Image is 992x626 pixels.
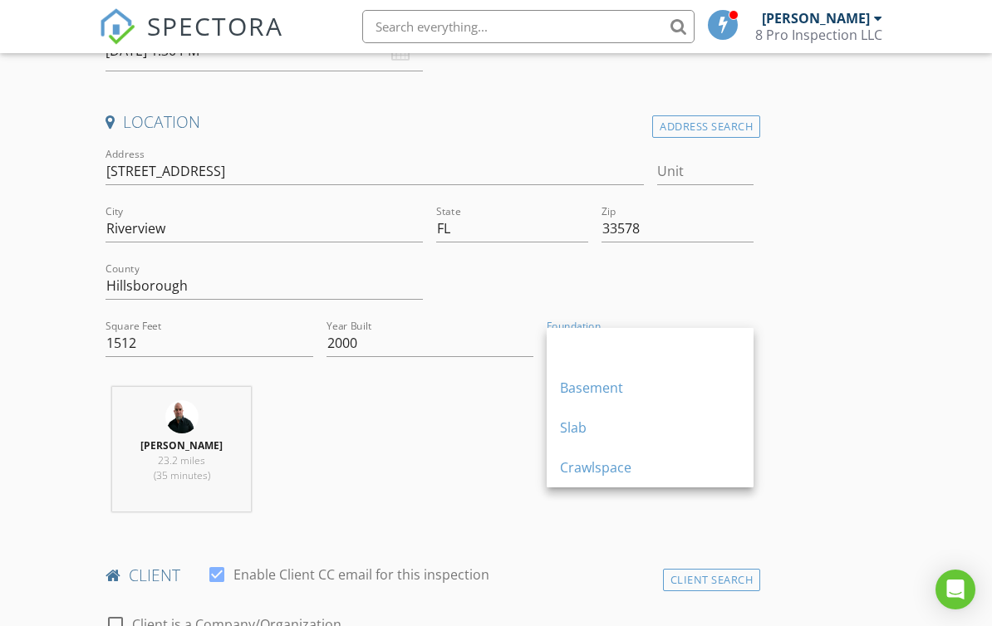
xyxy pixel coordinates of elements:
strong: [PERSON_NAME] [140,438,223,452]
div: 8 Pro Inspection LLC [755,27,882,43]
label: Enable Client CC email for this inspection [233,566,489,583]
span: 23.2 miles [158,453,205,467]
div: [PERSON_NAME] [762,10,870,27]
img: dann_lee_photo.png [165,400,199,433]
div: Address Search [652,115,760,138]
div: Client Search [663,569,761,591]
input: Search everything... [362,10,695,43]
span: SPECTORA [147,8,283,43]
div: Slab [560,418,740,438]
h4: client [106,565,754,586]
div: Open Intercom Messenger [936,570,975,609]
span: (35 minutes) [154,468,210,482]
a: SPECTORA [99,22,283,57]
div: Basement [560,378,740,398]
h4: Location [106,111,754,133]
img: The Best Home Inspection Software - Spectora [99,8,135,45]
div: Crawlspace [560,457,740,477]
